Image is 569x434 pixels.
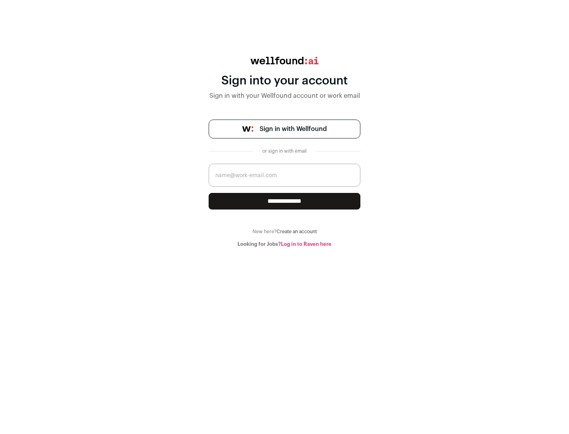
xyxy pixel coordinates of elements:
[260,124,327,134] span: Sign in with Wellfound
[209,241,360,247] div: Looking for Jobs?
[242,126,253,132] img: wellfound-symbol-flush-black-fb3c872781a75f747ccb3a119075da62bfe97bd399995f84a933054e44a575c4.png
[209,228,360,235] div: New here?
[209,74,360,88] div: Sign into your account
[209,120,360,138] a: Sign in with Wellfound
[209,91,360,101] div: Sign in with your Wellfound account or work email
[209,164,360,187] input: name@work-email.com
[277,229,317,234] a: Create an account
[281,241,332,247] a: Log in to Raven here
[259,148,310,154] div: or sign in with email
[251,57,318,64] img: wellfound:ai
